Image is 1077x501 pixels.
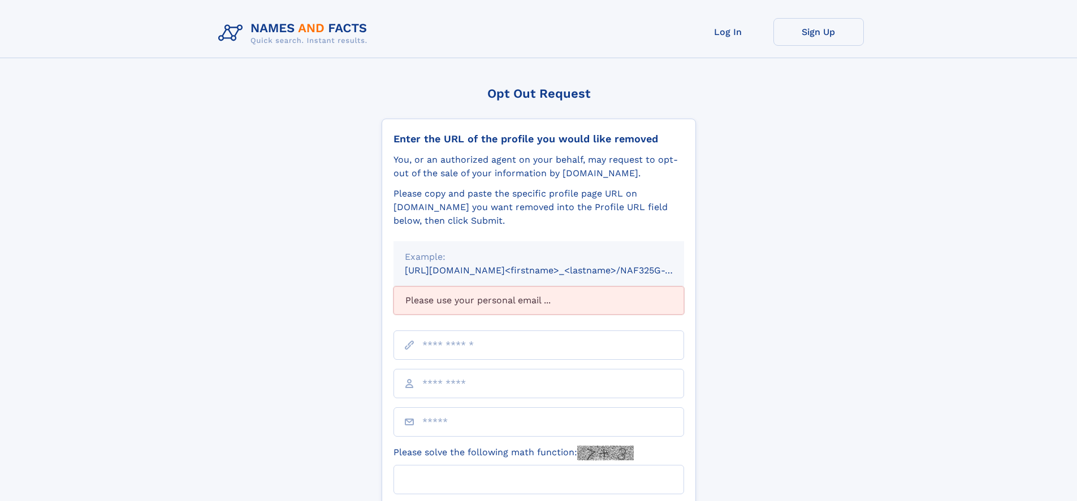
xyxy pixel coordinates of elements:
div: Please copy and paste the specific profile page URL on [DOMAIN_NAME] you want removed into the Pr... [393,187,684,228]
div: You, or an authorized agent on your behalf, may request to opt-out of the sale of your informatio... [393,153,684,180]
div: Example: [405,250,673,264]
div: Opt Out Request [382,86,696,101]
a: Log In [683,18,773,46]
div: Please use your personal email ... [393,286,684,315]
img: Logo Names and Facts [214,18,377,49]
small: [URL][DOMAIN_NAME]<firstname>_<lastname>/NAF325G-xxxxxxxx [405,265,706,276]
a: Sign Up [773,18,864,46]
div: Enter the URL of the profile you would like removed [393,133,684,145]
label: Please solve the following math function: [393,446,634,460]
